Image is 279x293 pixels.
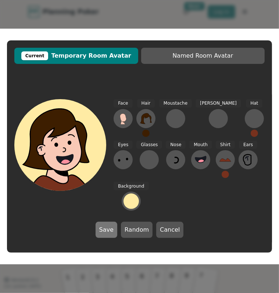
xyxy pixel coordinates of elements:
button: Cancel [156,222,183,238]
span: Glasses [136,141,162,149]
span: Eyes [114,141,133,149]
button: CurrentTemporary Room Avatar [14,48,138,64]
span: Mouth [189,141,212,149]
span: Named Room Avatar [145,51,261,60]
span: Nose [166,141,186,149]
span: Shirt [216,141,235,149]
button: Save [96,222,117,238]
span: Temporary Room Avatar [18,51,135,60]
span: Background [114,182,149,190]
span: Ears [239,141,257,149]
div: Current [21,51,49,60]
button: Named Room Avatar [141,48,265,64]
span: Face [114,99,132,108]
span: Hat [246,99,262,108]
button: Random [121,222,153,238]
span: Moustache [159,99,192,108]
span: Hair [137,99,155,108]
span: [PERSON_NAME] [196,99,241,108]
